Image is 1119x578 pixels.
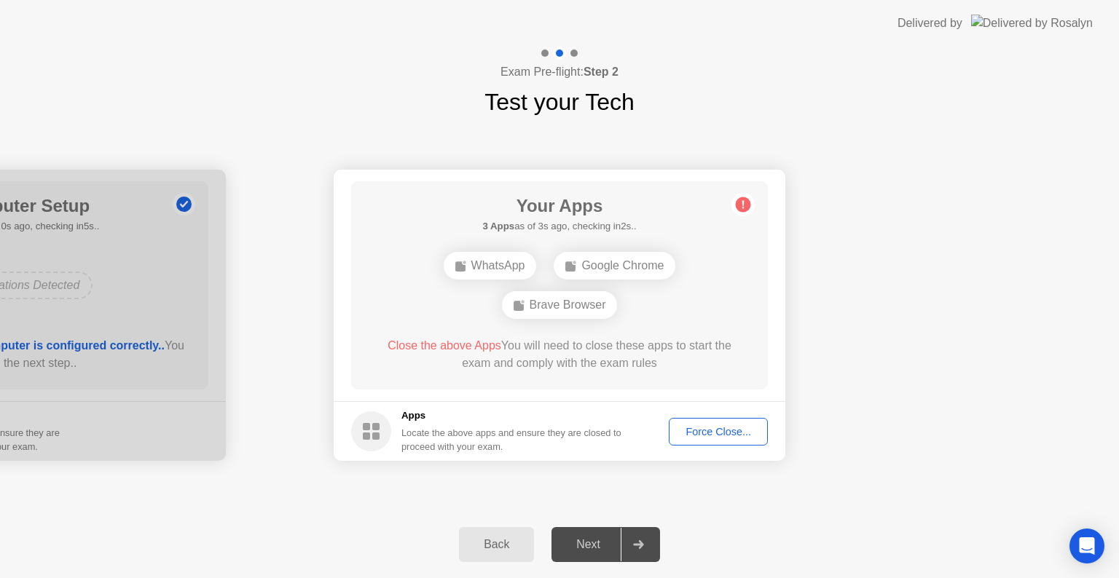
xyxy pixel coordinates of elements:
div: Locate the above apps and ensure they are closed to proceed with your exam. [401,426,622,454]
button: Force Close... [669,418,768,446]
div: Google Chrome [554,252,675,280]
div: Open Intercom Messenger [1069,528,1104,563]
button: Next [551,527,660,562]
div: Force Close... [674,426,763,438]
img: Delivered by Rosalyn [971,15,1093,31]
div: You will need to close these apps to start the exam and comply with the exam rules [372,337,747,372]
h5: as of 3s ago, checking in2s.. [482,219,636,234]
h4: Exam Pre-flight: [500,63,619,81]
div: Delivered by [898,15,962,32]
div: Back [463,538,530,551]
button: Back [459,527,534,562]
b: 3 Apps [482,221,514,231]
h1: Your Apps [482,193,636,219]
div: WhatsApp [444,252,537,280]
div: Next [556,538,621,551]
h1: Test your Tech [484,84,635,119]
h5: Apps [401,408,622,423]
b: Step 2 [584,66,619,78]
div: Brave Browser [502,291,618,319]
span: Close the above Apps [388,339,501,352]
